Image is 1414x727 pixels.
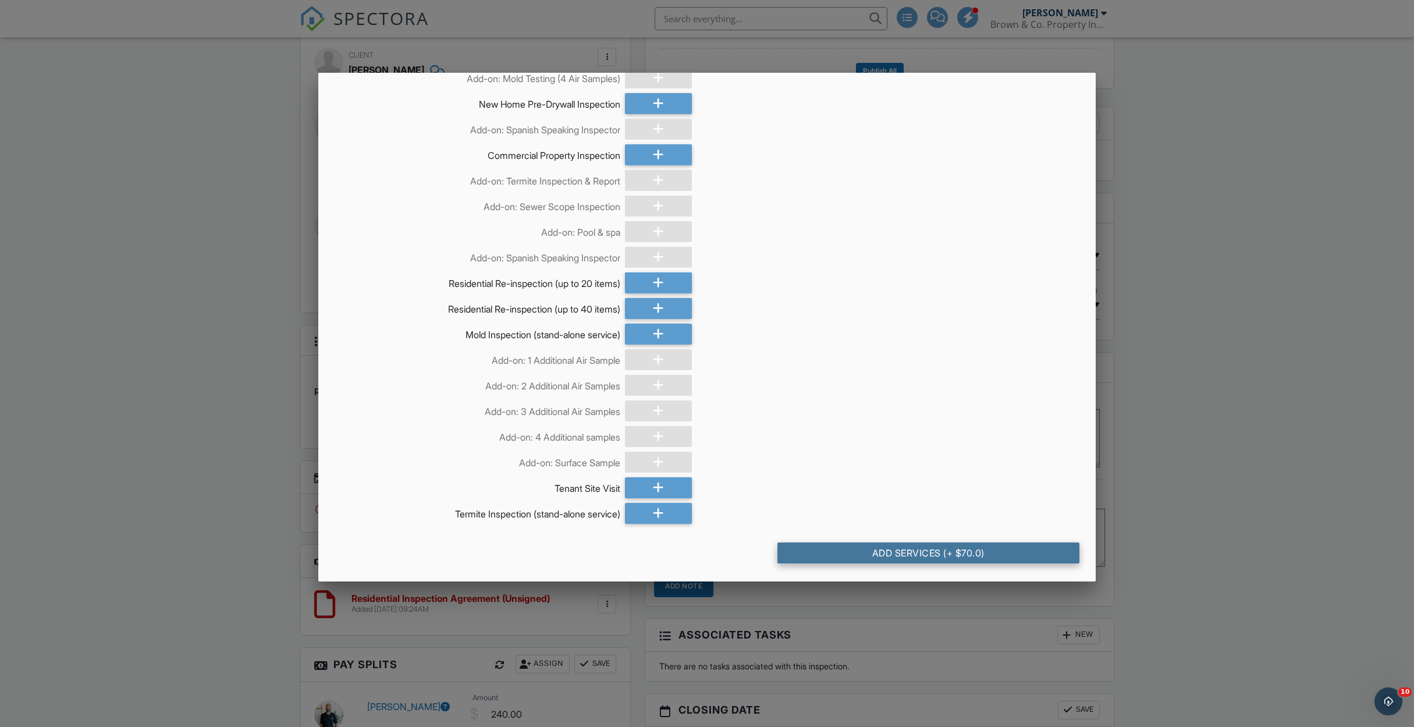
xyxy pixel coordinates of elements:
[335,349,620,367] div: Add-on: 1 Additional Air Sample
[335,298,620,315] div: Residential Re-inspection (up to 40 items)
[335,324,620,341] div: Mold Inspection (stand-alone service)
[335,452,620,469] div: Add-on: Surface Sample
[1374,687,1402,715] iframe: Intercom live chat
[335,477,620,495] div: Tenant Site Visit
[335,426,620,444] div: Add-on: 4 Additional samples
[335,375,620,392] div: Add-on: 2 Additional Air Samples
[335,170,620,187] div: Add-on: Termite Inspection & Report
[335,144,620,162] div: Commercial Property Inspection
[335,196,620,213] div: Add-on: Sewer Scope Inspection
[335,247,620,264] div: Add-on: Spanish Speaking Inspector
[335,503,620,520] div: Termite Inspection (stand-alone service)
[335,119,620,136] div: Add-on: Spanish Speaking Inspector
[1398,687,1412,697] span: 10
[335,221,620,239] div: Add-on: Pool & spa
[777,542,1080,563] div: Add Services (+ $70.0)
[335,93,620,111] div: New Home Pre-Drywall Inspection
[335,68,620,85] div: Add-on: Mold Testing (4 Air Samples)
[335,400,620,418] div: Add-on: 3 Additional Air Samples
[335,272,620,290] div: Residential Re-inspection (up to 20 items)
